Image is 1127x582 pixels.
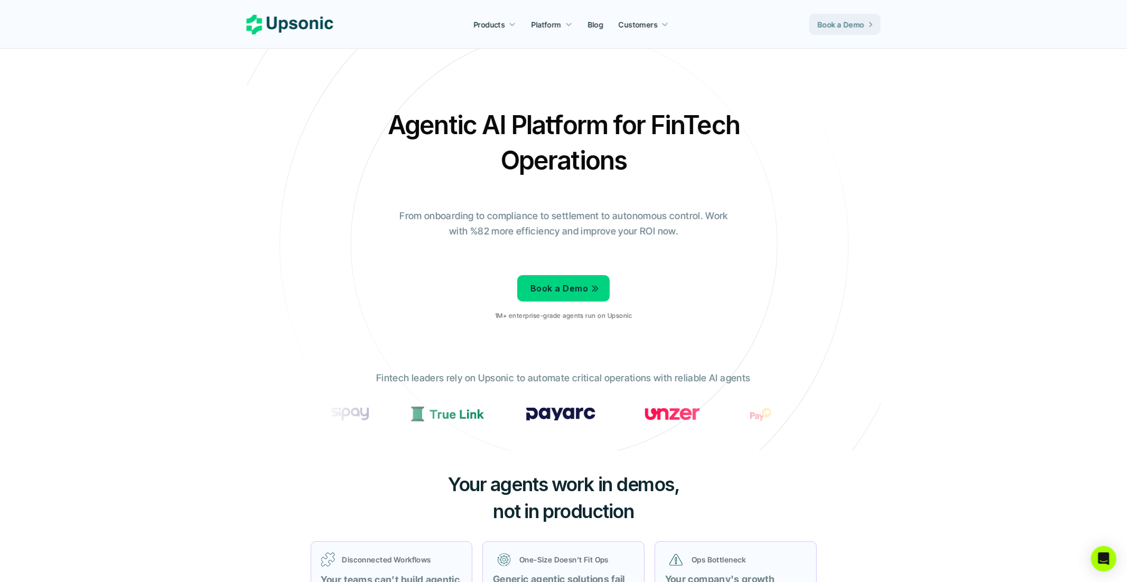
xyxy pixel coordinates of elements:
[342,554,462,565] p: Disconnected Workflows
[532,19,561,30] p: Platform
[468,15,523,34] a: Products
[376,371,750,386] p: Fintech leaders rely on Upsonic to automate critical operations with reliable AI agents
[517,275,610,302] a: Book a Demo
[392,209,735,239] p: From onboarding to compliance to settlement to autonomous control. Work with %82 more efficiency ...
[588,19,603,30] p: Blog
[379,107,749,178] h2: Agentic AI Platform for FinTech Operations
[495,312,632,320] p: 1M+ enterprise-grade agents run on Upsonic
[448,473,679,496] span: Your agents work in demos,
[530,281,588,296] p: Book a Demo
[692,554,802,565] p: Ops Bottleneck
[818,19,865,30] p: Book a Demo
[493,500,634,523] span: not in production
[809,14,881,35] a: Book a Demo
[474,19,505,30] p: Products
[619,19,658,30] p: Customers
[1091,546,1116,571] div: Open Intercom Messenger
[581,15,610,34] a: Blog
[519,554,629,565] p: One-Size Doesn’t Fit Ops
